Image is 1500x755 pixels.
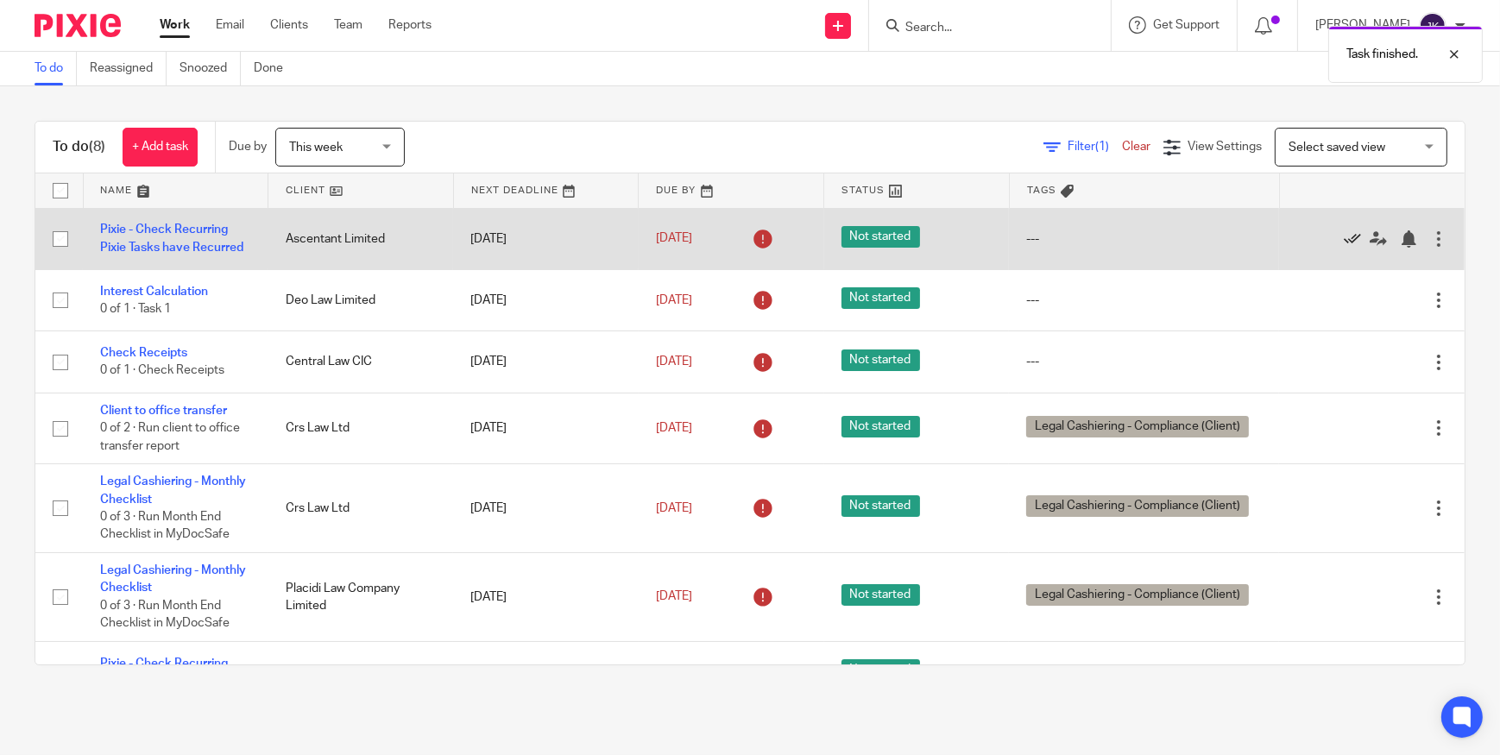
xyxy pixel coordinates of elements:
td: Crs Law Ltd [268,393,454,463]
div: --- [1026,292,1262,309]
span: This week [289,142,343,154]
span: Not started [841,349,920,371]
span: [DATE] [656,355,692,368]
a: Snoozed [180,52,241,85]
span: 0 of 1 · Check Receipts [100,365,224,377]
span: [DATE] [656,294,692,306]
td: [DATE] [453,553,639,642]
span: (1) [1095,141,1109,153]
a: Clear [1122,141,1150,153]
img: Pixie [35,14,121,37]
a: Legal Cashiering - Monthly Checklist [100,475,246,505]
span: Select saved view [1289,142,1385,154]
span: 0 of 3 · Run Month End Checklist in MyDocSafe [100,511,230,541]
span: View Settings [1188,141,1262,153]
span: [DATE] [656,233,692,245]
td: Deo Law Limited [268,269,454,330]
p: Task finished. [1346,46,1418,63]
td: [DATE] [453,464,639,553]
a: Client to office transfer [100,405,227,417]
div: --- [1026,353,1262,370]
span: [DATE] [656,591,692,603]
a: Email [216,16,244,34]
a: Interest Calculation [100,286,208,298]
span: Not started [841,226,920,248]
td: Crs Law Ltd [268,464,454,553]
span: (8) [89,140,105,154]
span: Not started [841,495,920,517]
a: Legal Cashiering - Monthly Checklist [100,564,246,594]
p: Due by [229,138,267,155]
div: --- [1026,664,1262,681]
td: Placidi Law Company Limited [268,553,454,642]
span: Tags [1027,186,1056,195]
span: Legal Cashiering - Compliance (Client) [1026,416,1249,437]
td: Ascentant Limited [268,641,454,702]
span: Not started [841,416,920,437]
h1: To do [53,138,105,156]
a: Reports [388,16,432,34]
a: Team [334,16,362,34]
td: [DATE] [453,269,639,330]
a: Clients [270,16,308,34]
a: Done [254,52,296,85]
span: 0 of 3 · Run Month End Checklist in MyDocSafe [100,600,230,630]
span: Not started [841,287,920,309]
a: Pixie - Check Recurring Pixie Tasks have Recurred [100,657,243,687]
a: Work [160,16,190,34]
img: svg%3E [1419,12,1446,40]
a: Check Receipts [100,347,187,359]
span: Filter [1068,141,1122,153]
td: [DATE] [453,208,639,269]
td: Central Law CIC [268,331,454,393]
td: [DATE] [453,393,639,463]
span: Not started [841,584,920,606]
span: Legal Cashiering - Compliance (Client) [1026,495,1249,517]
td: [DATE] [453,331,639,393]
span: 0 of 1 · Task 1 [100,303,171,315]
td: Ascentant Limited [268,208,454,269]
span: [DATE] [656,422,692,434]
a: Pixie - Check Recurring Pixie Tasks have Recurred [100,223,243,253]
div: --- [1026,230,1262,248]
a: Mark as done [1344,230,1370,248]
span: [DATE] [656,502,692,514]
td: [DATE] [453,641,639,702]
a: Reassigned [90,52,167,85]
span: Not started [841,659,920,681]
a: + Add task [123,128,198,167]
span: Legal Cashiering - Compliance (Client) [1026,584,1249,606]
span: 0 of 2 · Run client to office transfer report [100,422,240,452]
a: To do [35,52,77,85]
